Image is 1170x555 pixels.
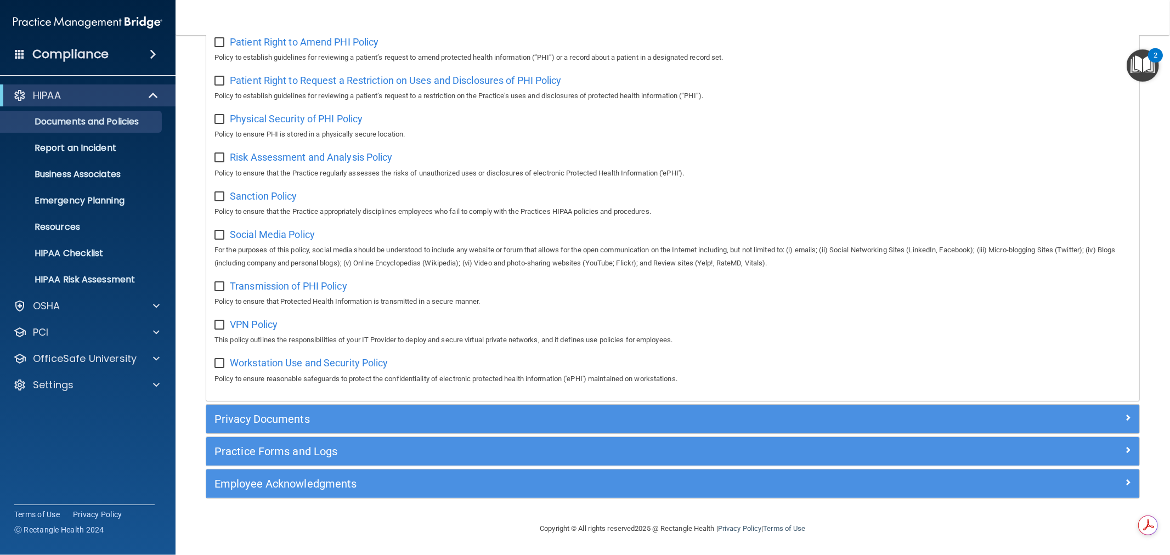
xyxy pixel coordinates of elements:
a: Employee Acknowledgments [214,475,1131,492]
img: PMB logo [13,12,162,33]
p: OfficeSafe University [33,352,137,365]
h5: Privacy Documents [214,413,898,425]
p: Policy to ensure PHI is stored in a physically secure location. [214,128,1131,141]
a: Privacy Policy [73,509,122,520]
p: Report an Incident [7,143,157,154]
span: Sanction Policy [230,190,297,202]
div: Copyright © All rights reserved 2025 @ Rectangle Health | | [473,511,873,546]
span: Workstation Use and Security Policy [230,357,388,369]
p: Settings [33,378,74,392]
span: Physical Security of PHI Policy [230,113,363,124]
a: PCI [13,326,160,339]
a: OfficeSafe University [13,352,160,365]
span: Transmission of PHI Policy [230,280,347,292]
p: PCI [33,326,48,339]
p: Resources [7,222,157,233]
a: Settings [13,378,160,392]
p: This policy outlines the responsibilities of your IT Provider to deploy and secure virtual privat... [214,333,1131,347]
p: Policy to establish guidelines for reviewing a patient’s request to amend protected health inform... [214,51,1131,64]
a: Terms of Use [763,524,805,533]
a: Terms of Use [14,509,60,520]
h4: Compliance [32,47,109,62]
h5: Practice Forms and Logs [214,445,898,457]
a: OSHA [13,299,160,313]
p: Documents and Policies [7,116,157,127]
p: Policy to ensure that the Practice regularly assesses the risks of unauthorized uses or disclosur... [214,167,1131,180]
a: HIPAA [13,89,159,102]
span: Patient Right to Amend PHI Policy [230,36,378,48]
p: Emergency Planning [7,195,157,206]
p: Policy to ensure reasonable safeguards to protect the confidentiality of electronic protected hea... [214,372,1131,386]
span: Social Media Policy [230,229,315,240]
span: Patient Right to Request a Restriction on Uses and Disclosures of PHI Policy [230,75,562,86]
div: 2 [1154,55,1157,70]
h5: Employee Acknowledgments [214,478,898,490]
a: Practice Forms and Logs [214,443,1131,460]
p: For the purposes of this policy, social media should be understood to include any website or foru... [214,243,1131,270]
span: Risk Assessment and Analysis Policy [230,151,393,163]
p: Business Associates [7,169,157,180]
button: Open Resource Center, 2 new notifications [1127,49,1159,82]
a: Privacy Policy [718,524,761,533]
p: Policy to ensure that Protected Health Information is transmitted in a secure manner. [214,295,1131,308]
p: HIPAA Risk Assessment [7,274,157,285]
span: Ⓒ Rectangle Health 2024 [14,524,104,535]
p: Policy to ensure that the Practice appropriately disciplines employees who fail to comply with th... [214,205,1131,218]
p: HIPAA [33,89,61,102]
a: Privacy Documents [214,410,1131,428]
p: Policy to establish guidelines for reviewing a patient’s request to a restriction on the Practice... [214,89,1131,103]
p: HIPAA Checklist [7,248,157,259]
p: OSHA [33,299,60,313]
span: VPN Policy [230,319,278,330]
